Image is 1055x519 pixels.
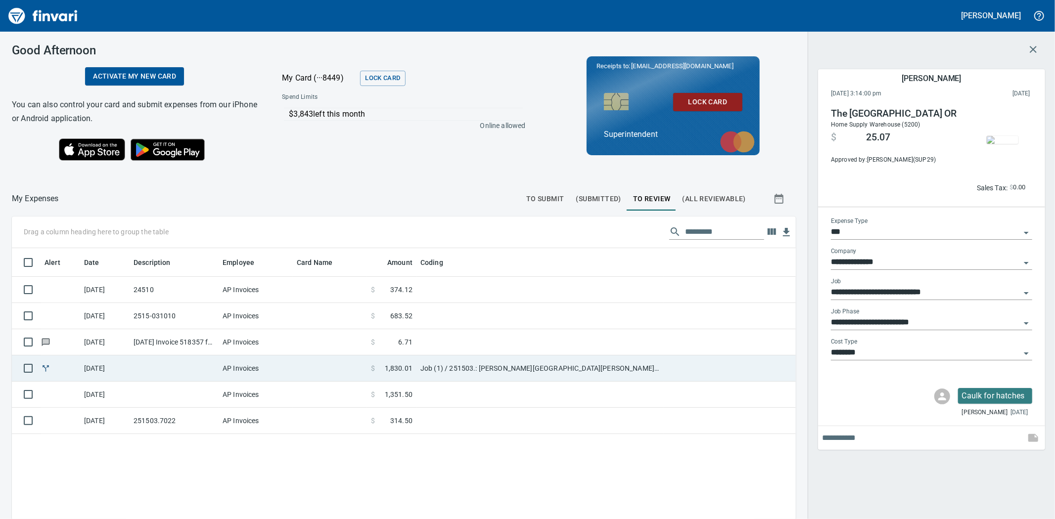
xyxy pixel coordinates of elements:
[398,337,413,347] span: 6.71
[130,329,219,355] td: [DATE] Invoice 518357 from A-1 Industrial Supply, LLC (1-29744)
[45,257,60,268] span: Alert
[59,138,125,161] img: Download on the App Store
[604,129,742,140] p: Superintendent
[764,224,779,239] button: Choose columns to display
[831,249,857,255] label: Company
[24,227,169,237] p: Drag a column heading here to group the table
[282,72,356,84] p: My Card (···8449)
[715,126,760,158] img: mastercard.svg
[420,257,443,268] span: Coding
[93,70,176,83] span: Activate my new card
[962,390,1028,402] p: Caulk for hatches
[831,121,920,128] span: Home Supply Warehouse (5200)
[385,363,413,373] span: 1,830.01
[596,61,750,71] p: Receipts to:
[831,339,858,345] label: Cost Type
[947,89,1030,99] span: This charge was settled by the merchant and appears on the 2025/09/13 statement.
[1019,256,1033,270] button: Open
[1009,182,1026,193] span: AI confidence: 99.0%
[80,355,130,382] td: [DATE]
[831,309,859,315] label: Job Phase
[959,8,1023,23] button: [PERSON_NAME]
[390,311,413,321] span: 683.52
[1021,426,1045,450] span: This records your note into the expense. If you would like to send a message to an employee inste...
[130,277,219,303] td: 24510
[831,89,947,99] span: [DATE] 3:14:00 pm
[289,108,523,120] p: $3,843 left this month
[219,355,293,382] td: AP Invoices
[977,183,1008,193] p: Sales Tax:
[374,257,413,268] span: Amount
[219,329,293,355] td: AP Invoices
[125,133,210,166] img: Get it on Google Play
[764,187,796,211] button: Show transactions within a particular date range
[831,279,841,285] label: Job
[85,67,184,86] a: Activate my new card
[134,257,171,268] span: Description
[12,43,257,57] h3: Good Afternoon
[6,4,80,28] img: Finvari
[41,339,51,345] span: Has messages
[365,73,400,84] span: Lock Card
[134,257,183,268] span: Description
[576,193,621,205] span: (Submitted)
[12,193,59,205] p: My Expenses
[219,277,293,303] td: AP Invoices
[371,337,375,347] span: $
[80,382,130,408] td: [DATE]
[80,329,130,355] td: [DATE]
[41,365,51,371] span: Split transaction
[1021,38,1045,61] button: Close transaction
[1019,316,1033,330] button: Open
[297,257,332,268] span: Card Name
[1019,346,1033,360] button: Open
[1009,182,1013,193] span: $
[831,108,964,120] h4: The [GEOGRAPHIC_DATA] OR
[962,10,1021,21] h5: [PERSON_NAME]
[12,193,59,205] nav: breadcrumb
[282,92,420,102] span: Spend Limits
[416,355,664,382] td: Job (1) / 251503.: [PERSON_NAME][GEOGRAPHIC_DATA][PERSON_NAME] Industrial / 514812. 02.: Storm 48...
[779,225,794,240] button: Download Table
[223,257,254,268] span: Employee
[371,363,375,373] span: $
[223,257,267,268] span: Employee
[12,98,257,126] h6: You can also control your card and submit expenses from our iPhone or Android application.
[219,382,293,408] td: AP Invoices
[987,136,1018,144] img: receipts%2Ftapani%2F2025-09-11%2F9vyyMGeo9xZN01vPolfkKZHLR102__wOJYxqwEzgD67TbA3cPH_thumb.jpg
[831,218,868,224] label: Expense Type
[297,257,345,268] span: Card Name
[831,155,964,165] span: Approved by: [PERSON_NAME] ( SUP29 )
[80,277,130,303] td: [DATE]
[526,193,564,205] span: To Submit
[274,121,525,130] p: Online allowed
[371,416,375,426] span: $
[219,303,293,329] td: AP Invoices
[360,71,405,86] button: Lock Card
[1019,286,1033,300] button: Open
[130,303,219,329] td: 2515-031010
[866,131,890,143] span: 25.07
[681,96,734,108] span: Lock Card
[219,408,293,434] td: AP Invoices
[130,408,219,434] td: 251503.7022
[371,311,375,321] span: $
[45,257,73,268] span: Alert
[831,131,836,143] span: $
[974,180,1028,195] button: Sales Tax:$0.00
[633,193,671,205] span: To Review
[630,61,734,71] span: [EMAIL_ADDRESS][DOMAIN_NAME]
[385,389,413,399] span: 1,351.50
[902,73,961,84] h5: [PERSON_NAME]
[84,257,112,268] span: Date
[80,303,130,329] td: [DATE]
[673,93,742,111] button: Lock Card
[371,285,375,295] span: $
[80,408,130,434] td: [DATE]
[387,257,413,268] span: Amount
[390,416,413,426] span: 314.50
[390,285,413,295] span: 374.12
[420,257,456,268] span: Coding
[1010,408,1028,418] span: [DATE]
